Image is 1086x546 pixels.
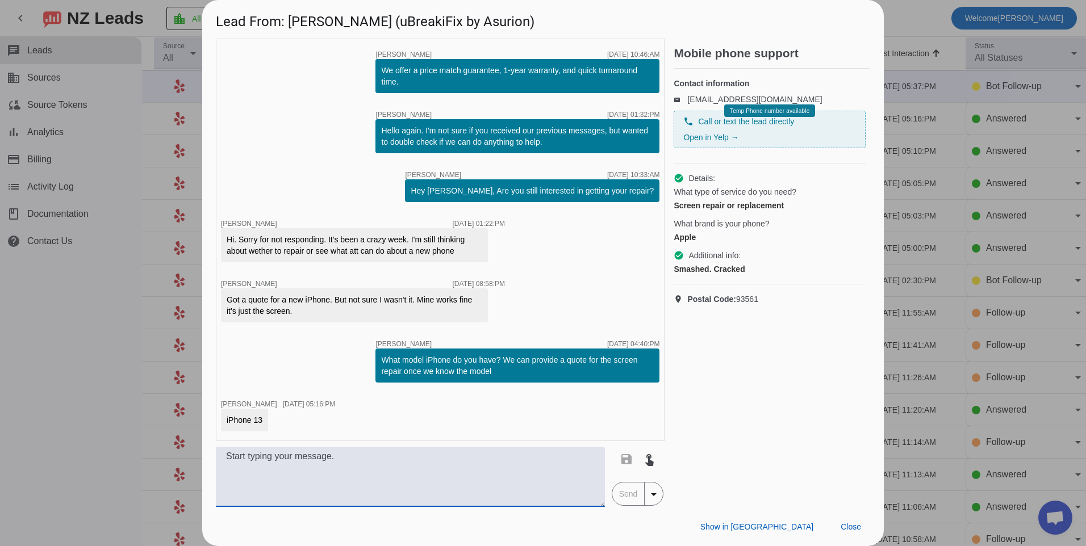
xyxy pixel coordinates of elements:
[674,78,866,89] h4: Contact information
[674,186,796,198] span: What type of service do you need?
[683,116,694,127] mat-icon: phone
[453,280,505,287] div: [DATE] 08:58:PM
[375,51,432,58] span: [PERSON_NAME]
[227,234,482,257] div: Hi. Sorry for not responding. It's been a crazy week. I'm still thinking about wether to repair o...
[405,171,461,178] span: [PERSON_NAME]
[221,220,277,228] span: [PERSON_NAME]
[687,293,758,305] span: 93561
[607,51,659,58] div: [DATE] 10:46:AM
[688,250,741,261] span: Additional info:
[674,232,866,243] div: Apple
[687,95,822,104] a: [EMAIL_ADDRESS][DOMAIN_NAME]
[607,111,659,118] div: [DATE] 01:32:PM
[832,516,870,537] button: Close
[674,48,870,59] h2: Mobile phone support
[642,452,656,466] mat-icon: touch_app
[283,401,335,408] div: [DATE] 05:16:PM
[375,341,432,347] span: [PERSON_NAME]
[683,133,738,142] a: Open in Yelp →
[674,218,769,229] span: What brand is your phone?
[674,200,866,211] div: Screen repair or replacement
[691,516,822,537] button: Show in [GEOGRAPHIC_DATA]
[688,173,715,184] span: Details:
[375,111,432,118] span: [PERSON_NAME]
[674,263,866,275] div: Smashed. Cracked
[381,65,654,87] div: We offer a price match guarantee, 1-year warranty, and quick turnaround time.​
[841,522,861,531] span: Close
[381,125,654,148] div: Hello again. I'm not sure if you received our previous messages, but wanted to double check if we...
[674,96,687,102] mat-icon: email
[381,354,654,377] div: What model iPhone do you have? We can provide a quote for the screen repair once we know the model
[453,220,505,227] div: [DATE] 01:22:PM
[674,173,684,183] mat-icon: check_circle
[647,488,661,501] mat-icon: arrow_drop_down
[674,295,687,304] mat-icon: location_on
[698,116,794,127] span: Call or text the lead directly
[687,295,736,304] strong: Postal Code:
[674,250,684,261] mat-icon: check_circle
[730,108,809,114] span: Temp Phone number available
[607,171,659,178] div: [DATE] 10:33:AM
[411,185,654,196] div: Hey [PERSON_NAME], Are you still interested in getting your repair?​
[227,294,482,317] div: Got a quote for a new iPhone. But not sure I wasn't it. Mine works fine it's just the screen.
[700,522,813,531] span: Show in [GEOGRAPHIC_DATA]
[221,280,277,288] span: [PERSON_NAME]
[227,414,262,426] div: iPhone 13
[607,341,659,347] div: [DATE] 04:40:PM
[221,400,277,408] span: [PERSON_NAME]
